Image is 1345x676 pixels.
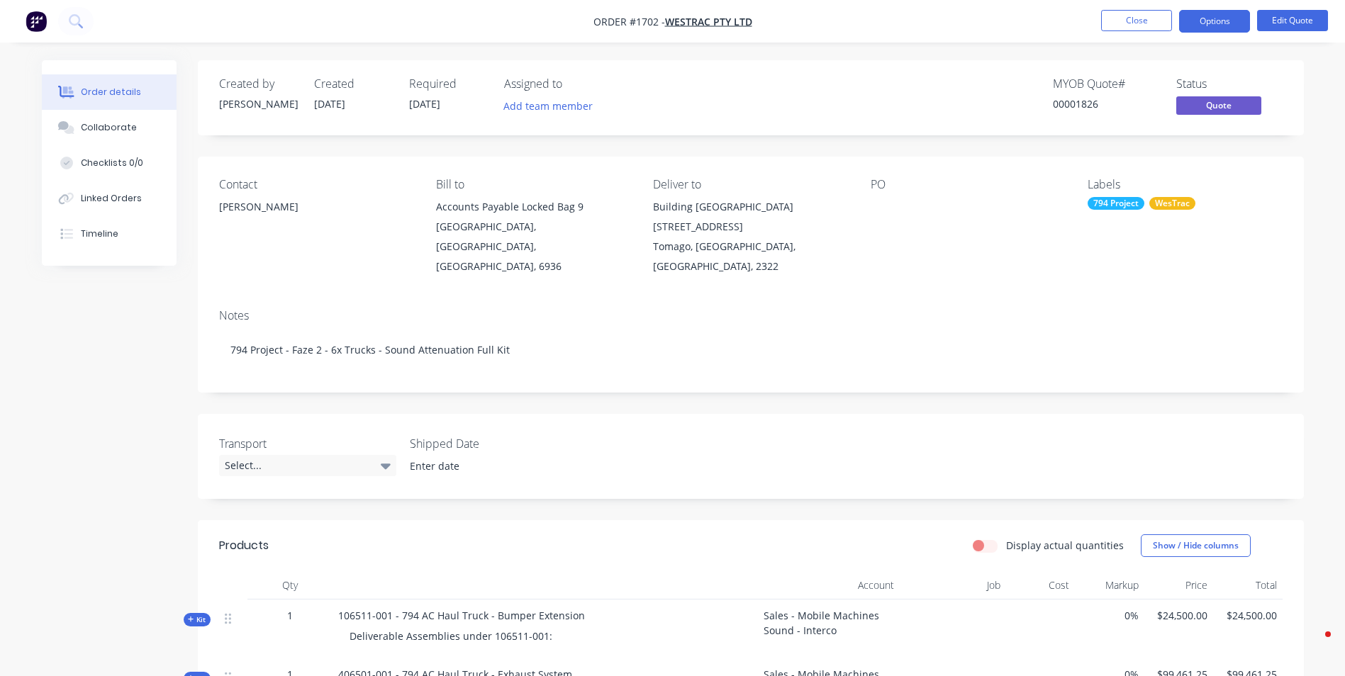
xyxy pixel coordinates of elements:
[81,157,143,169] div: Checklists 0/0
[81,86,141,98] div: Order details
[219,537,269,554] div: Products
[1081,608,1139,623] span: 0%
[287,608,293,623] span: 1
[496,96,600,116] button: Add team member
[42,181,177,216] button: Linked Orders
[314,77,392,91] div: Created
[42,145,177,181] button: Checklists 0/0
[219,435,396,452] label: Transport
[653,197,847,276] div: Building [GEOGRAPHIC_DATA][STREET_ADDRESS]Tomago, [GEOGRAPHIC_DATA], [GEOGRAPHIC_DATA], 2322
[436,197,630,276] div: Accounts Payable Locked Bag 9[GEOGRAPHIC_DATA], [GEOGRAPHIC_DATA], [GEOGRAPHIC_DATA], 6936
[1179,10,1250,33] button: Options
[1176,77,1283,91] div: Status
[653,237,847,276] div: Tomago, [GEOGRAPHIC_DATA], [GEOGRAPHIC_DATA], 2322
[1088,197,1144,210] div: 794 Project
[653,178,847,191] div: Deliver to
[1297,628,1331,662] iframe: Intercom live chat
[1141,534,1251,557] button: Show / Hide columns
[1006,538,1124,553] label: Display actual quantities
[219,455,396,476] div: Select...
[665,15,752,28] a: WesTrac Pty Ltd
[409,97,440,111] span: [DATE]
[409,77,487,91] div: Required
[184,613,211,626] div: Kit
[1150,608,1208,623] span: $24,500.00
[758,599,900,658] div: Sales - Mobile Machines Sound - Interco
[504,96,601,116] button: Add team member
[1053,96,1159,111] div: 00001826
[1075,571,1144,599] div: Markup
[350,629,552,643] span: Deliverable Assemblies under 106511-001:
[400,456,576,477] input: Enter date
[1149,197,1195,210] div: WesTrac
[410,435,587,452] label: Shipped Date
[188,614,206,625] span: Kit
[219,96,297,111] div: [PERSON_NAME]
[436,217,630,276] div: [GEOGRAPHIC_DATA], [GEOGRAPHIC_DATA], [GEOGRAPHIC_DATA], 6936
[504,77,646,91] div: Assigned to
[81,227,118,240] div: Timeline
[1219,608,1277,623] span: $24,500.00
[1144,571,1214,599] div: Price
[593,15,665,28] span: Order #1702 -
[653,197,847,237] div: Building [GEOGRAPHIC_DATA][STREET_ADDRESS]
[338,609,585,622] span: 106511-001 - 794 AC Haul Truck - Bumper Extension
[42,110,177,145] button: Collaborate
[1176,96,1261,118] button: Quote
[1257,10,1328,31] button: Edit Quote
[1088,178,1282,191] div: Labels
[219,328,1283,371] div: 794 Project - Faze 2 - 6x Trucks - Sound Attenuation Full Kit
[81,121,137,134] div: Collaborate
[1101,10,1172,31] button: Close
[219,309,1283,322] div: Notes
[81,192,142,205] div: Linked Orders
[219,197,413,217] div: [PERSON_NAME]
[26,11,47,32] img: Factory
[42,216,177,252] button: Timeline
[758,571,900,599] div: Account
[436,197,630,217] div: Accounts Payable Locked Bag 9
[1053,77,1159,91] div: MYOB Quote #
[219,77,297,91] div: Created by
[1006,571,1076,599] div: Cost
[871,178,1065,191] div: PO
[247,571,333,599] div: Qty
[436,178,630,191] div: Bill to
[314,97,345,111] span: [DATE]
[1176,96,1261,114] span: Quote
[42,74,177,110] button: Order details
[219,178,413,191] div: Contact
[219,197,413,242] div: [PERSON_NAME]
[1213,571,1283,599] div: Total
[900,571,1006,599] div: Job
